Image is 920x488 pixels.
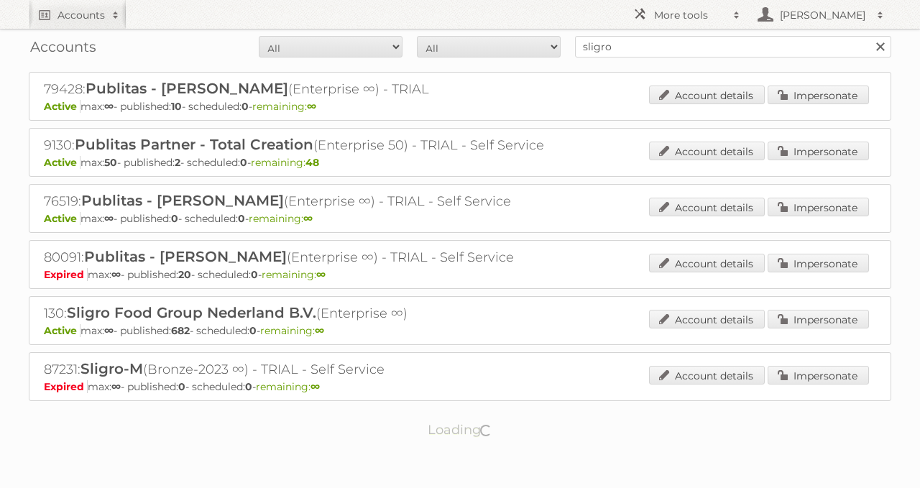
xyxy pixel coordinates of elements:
strong: 0 [240,156,247,169]
p: max: - published: - scheduled: - [44,380,876,393]
h2: 76519: (Enterprise ∞) - TRIAL - Self Service [44,192,547,211]
a: Account details [649,310,765,328]
h2: 87231: (Bronze-2023 ∞) - TRIAL - Self Service [44,360,547,379]
span: Sligro-M [80,360,143,377]
strong: 48 [305,156,319,169]
strong: ∞ [104,324,114,337]
a: Account details [649,198,765,216]
h2: [PERSON_NAME] [776,8,870,22]
strong: 0 [245,380,252,393]
h2: 130: (Enterprise ∞) [44,304,547,323]
strong: ∞ [303,212,313,225]
strong: ∞ [310,380,320,393]
span: Sligro Food Group Nederland B.V. [67,304,316,321]
span: remaining: [249,212,313,225]
strong: ∞ [104,100,114,113]
p: max: - published: - scheduled: - [44,156,876,169]
a: Account details [649,142,765,160]
strong: ∞ [111,380,121,393]
strong: ∞ [111,268,121,281]
h2: 9130: (Enterprise 50) - TRIAL - Self Service [44,136,547,155]
a: Impersonate [768,142,869,160]
span: Expired [44,268,88,281]
span: Publitas - [PERSON_NAME] [84,248,287,265]
strong: ∞ [316,268,326,281]
strong: 0 [251,268,258,281]
span: Active [44,212,80,225]
span: Publitas Partner - Total Creation [75,136,313,153]
p: Loading [382,415,538,444]
strong: ∞ [307,100,316,113]
strong: 20 [178,268,191,281]
h2: Accounts [57,8,105,22]
span: Publitas - [PERSON_NAME] [81,192,284,209]
strong: 0 [178,380,185,393]
strong: 0 [238,212,245,225]
a: Impersonate [768,254,869,272]
a: Impersonate [768,198,869,216]
h2: 80091: (Enterprise ∞) - TRIAL - Self Service [44,248,547,267]
span: Active [44,100,80,113]
p: max: - published: - scheduled: - [44,324,876,337]
h2: More tools [654,8,726,22]
p: max: - published: - scheduled: - [44,100,876,113]
p: max: - published: - scheduled: - [44,268,876,281]
a: Account details [649,86,765,104]
span: remaining: [260,324,324,337]
p: max: - published: - scheduled: - [44,212,876,225]
strong: 0 [241,100,249,113]
span: Expired [44,380,88,393]
span: remaining: [256,380,320,393]
a: Impersonate [768,366,869,385]
span: remaining: [262,268,326,281]
span: Active [44,324,80,337]
strong: 2 [175,156,180,169]
strong: 0 [249,324,257,337]
strong: 0 [171,212,178,225]
span: remaining: [251,156,319,169]
a: Account details [649,254,765,272]
span: remaining: [252,100,316,113]
a: Account details [649,366,765,385]
h2: 79428: (Enterprise ∞) - TRIAL [44,80,547,98]
a: Impersonate [768,310,869,328]
a: Impersonate [768,86,869,104]
strong: 10 [171,100,182,113]
strong: ∞ [104,212,114,225]
strong: 50 [104,156,117,169]
strong: 682 [171,324,190,337]
strong: ∞ [315,324,324,337]
span: Publitas - [PERSON_NAME] [86,80,288,97]
span: Active [44,156,80,169]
